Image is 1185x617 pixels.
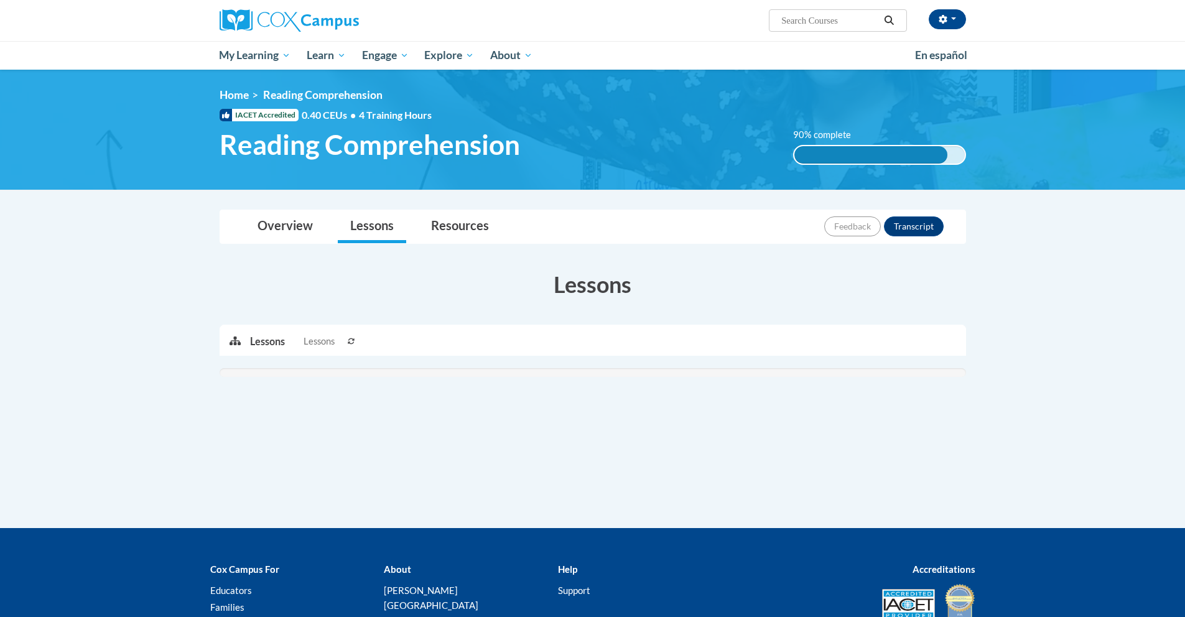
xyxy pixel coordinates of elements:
[220,109,299,121] span: IACET Accredited
[299,41,354,70] a: Learn
[824,216,881,236] button: Feedback
[263,88,383,101] span: Reading Comprehension
[424,48,474,63] span: Explore
[220,128,520,161] span: Reading Comprehension
[416,41,482,70] a: Explore
[250,335,285,348] p: Lessons
[794,146,947,164] div: 90% complete
[929,9,966,29] button: Account Settings
[211,41,299,70] a: My Learning
[884,216,944,236] button: Transcript
[201,41,985,70] div: Main menu
[210,601,244,613] a: Families
[359,109,432,121] span: 4 Training Hours
[245,210,325,243] a: Overview
[780,13,880,28] input: Search Courses
[350,109,356,121] span: •
[338,210,406,243] a: Lessons
[220,9,456,32] a: Cox Campus
[210,585,252,596] a: Educators
[793,128,865,142] label: 90% complete
[362,48,409,63] span: Engage
[307,48,346,63] span: Learn
[915,49,967,62] span: En español
[384,585,478,611] a: [PERSON_NAME][GEOGRAPHIC_DATA]
[880,13,898,28] button: Search
[220,88,249,101] a: Home
[558,564,577,575] b: Help
[384,564,411,575] b: About
[302,108,359,122] span: 0.40 CEUs
[210,564,279,575] b: Cox Campus For
[419,210,501,243] a: Resources
[482,41,541,70] a: About
[558,585,590,596] a: Support
[490,48,532,63] span: About
[913,564,975,575] b: Accreditations
[220,269,966,300] h3: Lessons
[907,42,975,68] a: En español
[304,335,335,348] span: Lessons
[354,41,417,70] a: Engage
[220,9,359,32] img: Cox Campus
[219,48,290,63] span: My Learning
